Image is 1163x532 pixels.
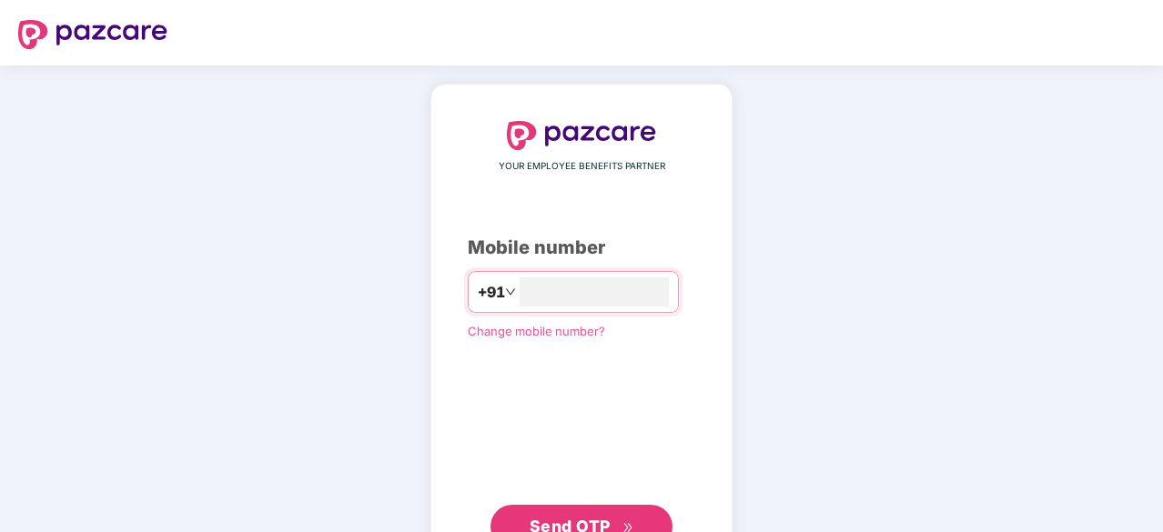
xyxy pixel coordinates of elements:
span: down [505,286,516,297]
span: YOUR EMPLOYEE BENEFITS PARTNER [499,159,665,174]
img: logo [18,20,167,49]
span: +91 [478,281,505,304]
a: Change mobile number? [468,324,605,338]
div: Mobile number [468,234,695,262]
img: logo [507,121,656,150]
